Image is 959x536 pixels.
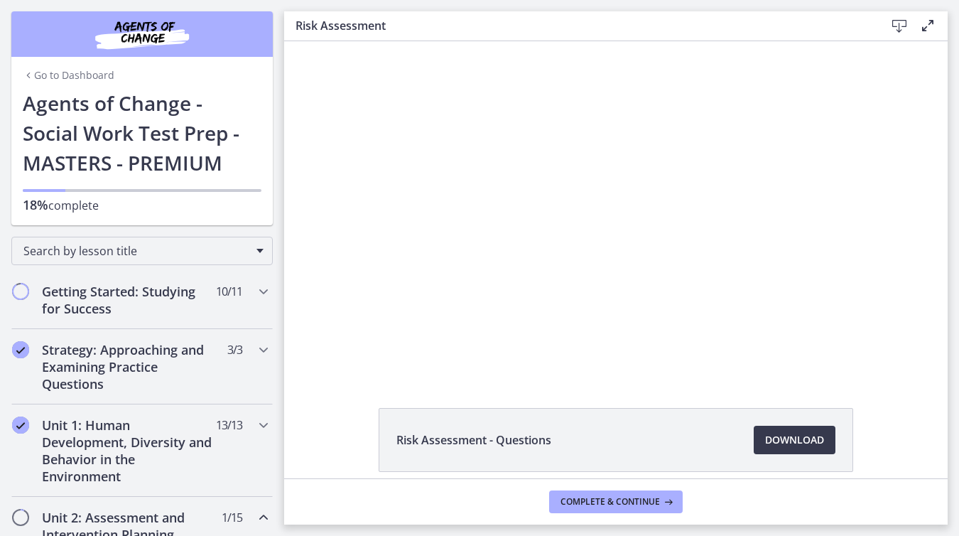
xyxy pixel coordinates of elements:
i: Completed [12,341,29,358]
h1: Agents of Change - Social Work Test Prep - MASTERS - PREMIUM [23,88,261,178]
h3: Risk Assessment [296,17,862,34]
img: Agents of Change [57,17,227,51]
h2: Getting Started: Studying for Success [42,283,215,317]
span: 3 / 3 [227,341,242,358]
div: Search by lesson title [11,237,273,265]
span: Download [765,432,824,449]
a: Go to Dashboard [23,68,114,82]
span: 10 / 11 [216,283,242,300]
i: Completed [12,417,29,434]
span: Complete & continue [560,496,660,508]
span: 18% [23,196,48,213]
span: 1 / 15 [222,509,242,526]
span: 13 / 13 [216,417,242,434]
iframe: Video Lesson [284,41,948,375]
p: complete [23,196,261,214]
span: Search by lesson title [23,243,249,259]
a: Download [754,426,835,454]
h2: Unit 1: Human Development, Diversity and Behavior in the Environment [42,417,215,485]
h2: Strategy: Approaching and Examining Practice Questions [42,341,215,392]
span: Risk Assessment - Questions [396,432,551,449]
button: Complete & continue [549,491,683,513]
